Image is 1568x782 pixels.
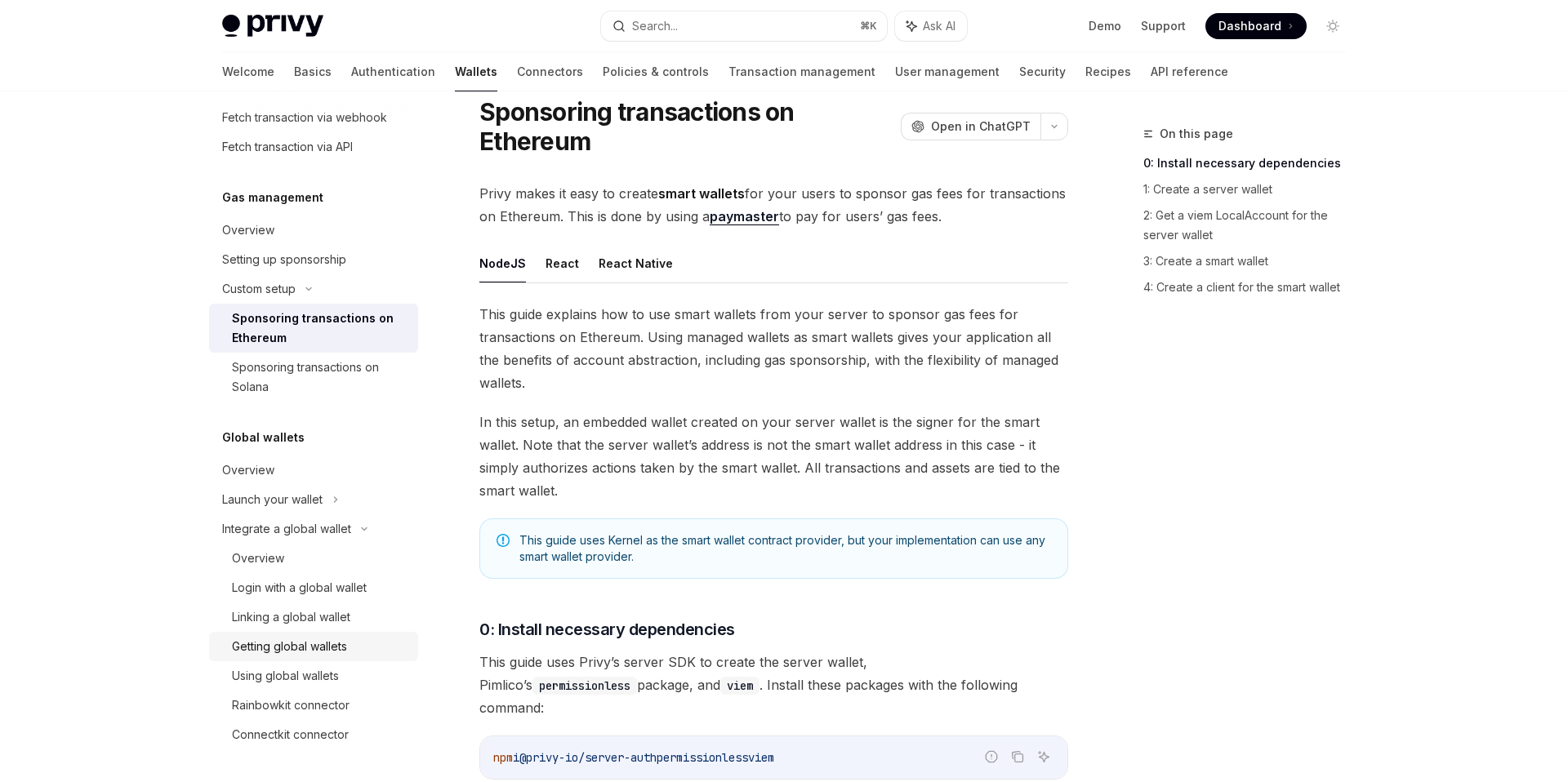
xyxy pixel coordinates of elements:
div: Overview [222,460,274,480]
span: permissionless [657,750,748,765]
a: Login with a global wallet [209,573,418,602]
span: Ask AI [923,18,955,34]
a: Fetch transaction via API [209,132,418,162]
span: On this page [1160,124,1233,144]
strong: smart wallets [658,185,745,202]
span: In this setup, an embedded wallet created on your server wallet is the signer for the smart walle... [479,411,1068,502]
a: 0: Install necessary dependencies [1143,150,1359,176]
a: Welcome [222,52,274,91]
a: Overview [209,455,418,485]
div: Login with a global wallet [232,578,367,598]
span: viem [748,750,774,765]
span: Dashboard [1218,18,1281,34]
button: Ask AI [1033,746,1054,767]
h1: Sponsoring transactions on Ethereum [479,97,894,156]
div: Fetch transaction via webhook [222,108,387,127]
div: Sponsoring transactions on Ethereum [232,309,408,348]
span: This guide uses Kernel as the smart wallet contract provider, but your implementation can use any... [519,532,1051,565]
a: 3: Create a smart wallet [1143,248,1359,274]
code: viem [720,677,759,695]
a: 4: Create a client for the smart wallet [1143,274,1359,300]
div: Launch your wallet [222,490,323,509]
h5: Gas management [222,188,323,207]
img: light logo [222,15,323,38]
div: Getting global wallets [232,637,347,656]
span: npm [493,750,513,765]
div: Custom setup [222,279,296,299]
a: Support [1141,18,1186,34]
a: Connectkit connector [209,720,418,749]
code: permissionless [532,677,637,695]
span: @privy-io/server-auth [519,750,657,765]
a: Policies & controls [603,52,709,91]
div: Connectkit connector [232,725,349,744]
span: i [513,750,519,765]
div: Linking a global wallet [232,607,350,627]
a: Dashboard [1205,13,1307,39]
a: User management [895,52,1000,91]
a: Security [1019,52,1066,91]
span: This guide explains how to use smart wallets from your server to sponsor gas fees for transaction... [479,303,1068,394]
div: Setting up sponsorship [222,250,346,269]
div: Using global wallets [232,666,339,686]
button: React Native [599,244,673,282]
button: Report incorrect code [981,746,1002,767]
div: Overview [232,549,284,568]
span: Privy makes it easy to create for your users to sponsor gas fees for transactions on Ethereum. Th... [479,182,1068,228]
a: Using global wallets [209,661,418,691]
svg: Note [497,534,510,547]
a: Connectors [517,52,583,91]
div: Overview [222,220,274,240]
a: Authentication [351,52,435,91]
button: Search...⌘K [601,11,887,41]
a: Sponsoring transactions on Solana [209,353,418,402]
a: Wallets [455,52,497,91]
a: Overview [209,544,418,573]
a: Basics [294,52,332,91]
a: Sponsoring transactions on Ethereum [209,304,418,353]
button: React [546,244,579,282]
a: Recipes [1085,52,1131,91]
span: Open in ChatGPT [931,118,1031,135]
button: Open in ChatGPT [901,113,1040,140]
a: API reference [1151,52,1228,91]
a: Linking a global wallet [209,602,418,632]
span: This guide uses Privy’s server SDK to create the server wallet, Pimlico’s package, and . Install ... [479,651,1068,719]
a: Demo [1089,18,1121,34]
h5: Global wallets [222,428,305,447]
a: 1: Create a server wallet [1143,176,1359,202]
button: Toggle dark mode [1320,13,1346,39]
button: Copy the contents from the code block [1007,746,1028,767]
button: Ask AI [895,11,967,41]
div: Search... [632,16,678,36]
div: Integrate a global wallet [222,519,351,539]
a: Setting up sponsorship [209,245,418,274]
a: Overview [209,215,418,245]
a: Getting global wallets [209,632,418,661]
a: Rainbowkit connector [209,691,418,720]
a: 2: Get a viem LocalAccount for the server wallet [1143,202,1359,248]
a: Transaction management [728,52,875,91]
div: Fetch transaction via API [222,137,353,157]
div: Rainbowkit connector [232,695,350,715]
span: ⌘ K [860,20,877,33]
button: NodeJS [479,244,526,282]
a: Fetch transaction via webhook [209,103,418,132]
div: Sponsoring transactions on Solana [232,358,408,397]
span: 0: Install necessary dependencies [479,618,735,641]
a: paymaster [710,208,779,225]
